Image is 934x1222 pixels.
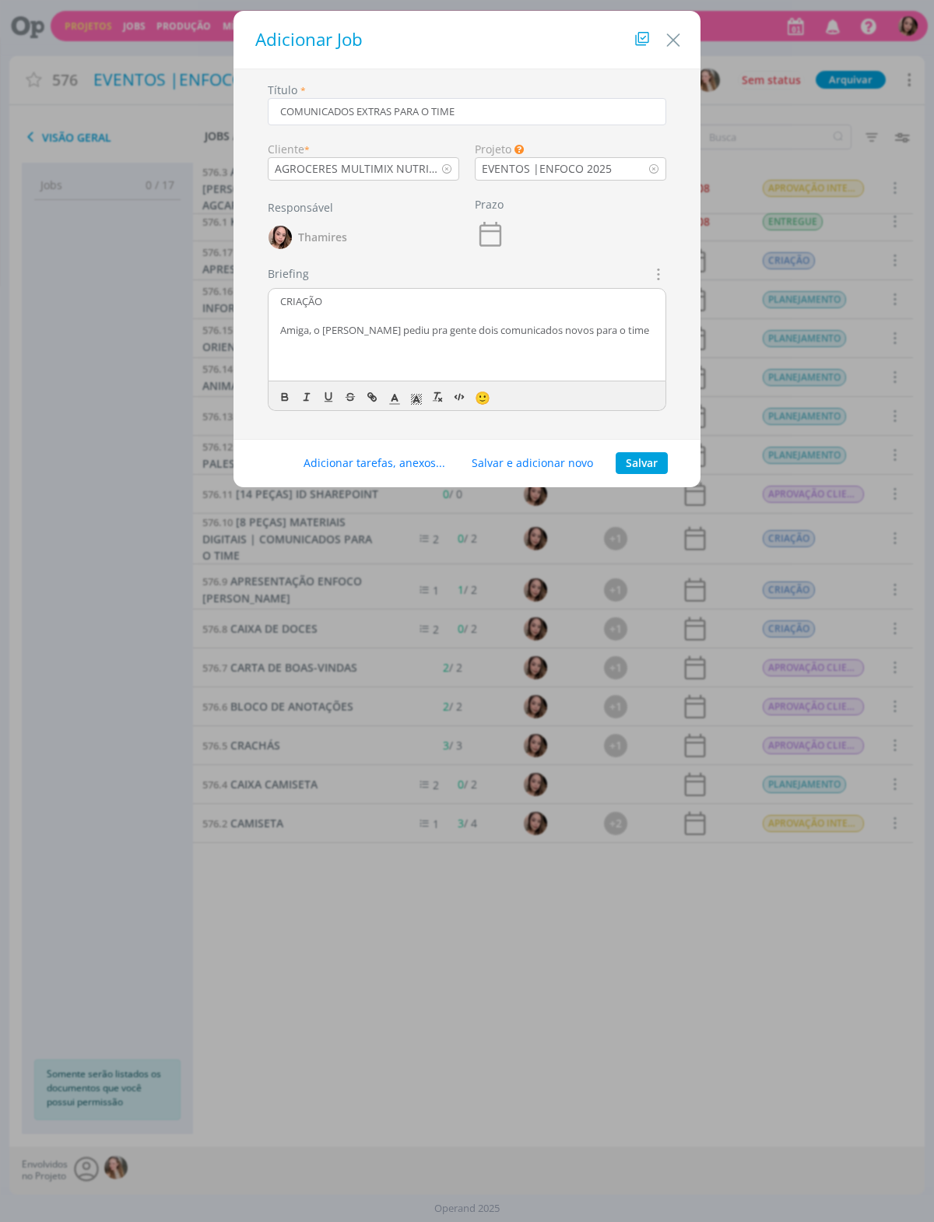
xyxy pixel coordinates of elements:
[280,294,654,308] p: CRIAÇÃO
[384,388,406,406] span: Cor do Texto
[268,265,309,282] label: Briefing
[616,452,668,474] button: Salvar
[268,82,297,98] label: Título
[268,141,459,157] div: Cliente
[268,222,348,253] button: TThamires
[662,21,685,52] button: Close
[268,199,333,216] label: Responsável
[475,141,666,157] div: Projeto
[233,11,700,487] div: dialog
[269,226,292,249] img: T
[298,232,347,243] span: Thamires
[471,388,493,406] button: 🙂
[293,452,455,474] button: Adicionar tarefas, anexos...
[269,160,441,177] div: AGROCERES MULTIMIX NUTRIÇÃO ANIMAL LTDA.
[476,160,615,177] div: EVENTOS |ENFOCO 2025
[482,160,615,177] div: EVENTOS |ENFOCO 2025
[462,452,603,474] button: Salvar e adicionar novo
[475,196,504,212] label: Prazo
[275,160,441,177] div: AGROCERES MULTIMIX NUTRIÇÃO ANIMAL LTDA.
[280,323,654,337] p: Amiga, o [PERSON_NAME] pediu pra gente dois comunicados novos para o time
[475,389,490,406] span: 🙂
[406,388,427,406] span: Cor de Fundo
[249,26,685,53] h1: Adicionar Job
